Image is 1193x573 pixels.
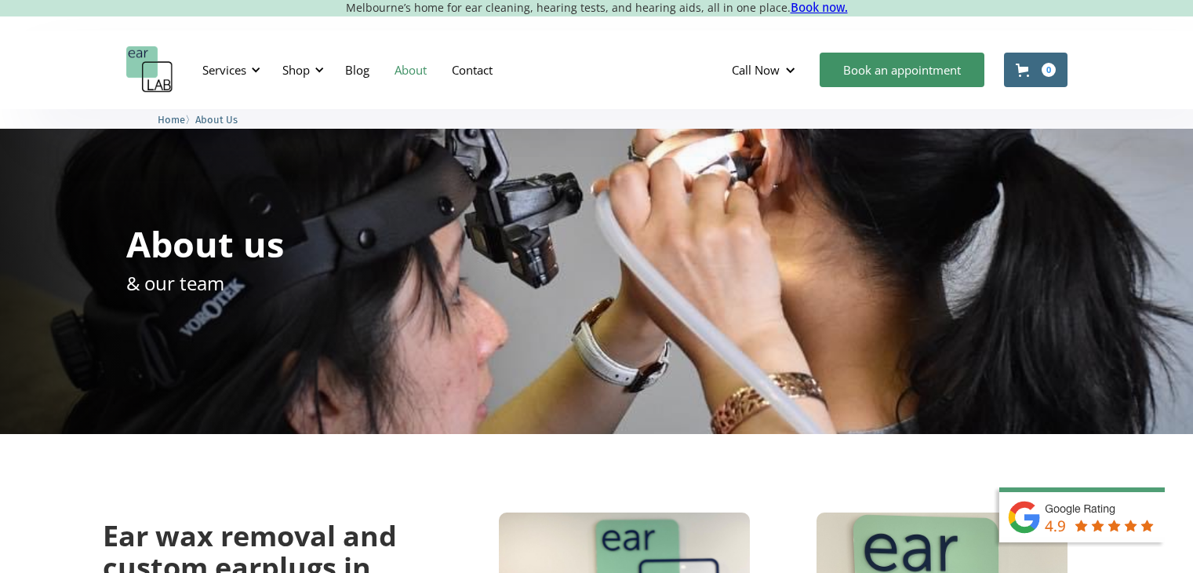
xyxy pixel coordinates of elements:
[333,47,382,93] a: Blog
[195,114,238,126] span: About Us
[273,46,329,93] div: Shop
[1004,53,1068,87] a: Open cart
[126,269,224,297] p: & our team
[126,46,173,93] a: home
[1042,63,1056,77] div: 0
[126,226,284,261] h1: About us
[193,46,265,93] div: Services
[439,47,505,93] a: Contact
[282,62,310,78] div: Shop
[732,62,780,78] div: Call Now
[719,46,812,93] div: Call Now
[158,111,185,126] a: Home
[382,47,439,93] a: About
[158,111,195,128] li: 〉
[195,111,238,126] a: About Us
[158,114,185,126] span: Home
[820,53,984,87] a: Book an appointment
[202,62,246,78] div: Services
